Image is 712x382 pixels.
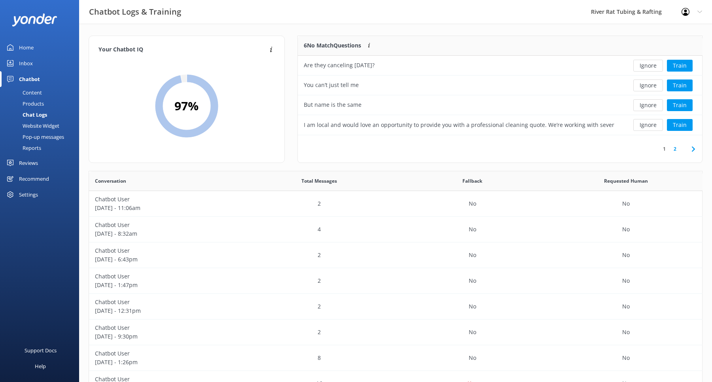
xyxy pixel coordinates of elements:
div: row [298,95,703,115]
div: Recommend [19,171,49,187]
span: Conversation [95,177,126,185]
div: Reviews [19,155,38,171]
a: Reports [5,142,79,153]
div: You can’t just tell me [304,81,359,89]
a: Pop-up messages [5,131,79,142]
p: [DATE] - 8:32am [95,229,237,238]
a: 1 [659,145,670,153]
a: Website Widget [5,120,79,131]
div: row [89,191,703,217]
p: Chatbot User [95,298,237,306]
div: Help [35,358,46,374]
div: Reports [5,142,41,153]
div: row [298,76,703,95]
p: No [469,328,476,337]
h4: Your Chatbot IQ [98,45,267,54]
p: [DATE] - 1:26pm [95,358,237,367]
p: No [622,276,630,285]
div: row [89,242,703,268]
p: No [469,276,476,285]
p: No [622,199,630,208]
div: Website Widget [5,120,59,131]
p: No [469,354,476,362]
a: Chat Logs [5,109,79,120]
div: row [89,217,703,242]
span: Total Messages [301,177,337,185]
button: Train [667,99,693,111]
h3: Chatbot Logs & Training [89,6,181,18]
div: Chat Logs [5,109,47,120]
p: Chatbot User [95,323,237,332]
button: Ignore [633,79,663,91]
button: Ignore [633,119,663,131]
img: yonder-white-logo.png [12,13,57,26]
div: Settings [19,187,38,202]
p: 2 [318,276,321,285]
div: Home [19,40,34,55]
div: row [298,56,703,76]
button: Train [667,79,693,91]
button: Ignore [633,99,663,111]
p: No [622,354,630,362]
div: Chatbot [19,71,40,87]
p: 6 No Match Questions [304,41,361,50]
button: Train [667,119,693,131]
p: 2 [318,199,321,208]
p: [DATE] - 9:30pm [95,332,237,341]
div: But name is the same [304,100,362,109]
p: No [469,251,476,259]
p: [DATE] - 6:43pm [95,255,237,264]
p: No [469,302,476,311]
h2: 97 % [174,96,199,115]
a: 2 [670,145,680,153]
div: Products [5,98,44,109]
p: Chatbot User [95,349,237,358]
div: row [89,320,703,345]
p: No [622,302,630,311]
a: Content [5,87,79,98]
button: Ignore [633,60,663,72]
div: row [298,115,703,135]
div: Support Docs [25,342,57,358]
div: Inbox [19,55,33,71]
p: No [469,199,476,208]
p: 2 [318,328,321,337]
a: Products [5,98,79,109]
p: Chatbot User [95,246,237,255]
p: 2 [318,302,321,311]
p: Chatbot User [95,221,237,229]
p: Chatbot User [95,272,237,281]
p: Chatbot User [95,195,237,204]
p: No [622,225,630,234]
div: I am local and would love an opportunity to provide you with a professional cleaning quote. We’re... [304,121,614,129]
p: No [622,251,630,259]
div: row [89,294,703,320]
div: row [89,345,703,371]
p: 2 [318,251,321,259]
button: Train [667,60,693,72]
div: grid [298,56,703,135]
p: [DATE] - 1:47pm [95,281,237,289]
div: Are they canceling [DATE]? [304,61,375,70]
div: Pop-up messages [5,131,64,142]
p: [DATE] - 12:31pm [95,306,237,315]
p: 8 [318,354,321,362]
p: No [469,225,476,234]
p: [DATE] - 11:06am [95,204,237,212]
p: 4 [318,225,321,234]
span: Fallback [462,177,482,185]
p: No [622,328,630,337]
div: Content [5,87,42,98]
span: Requested Human [604,177,648,185]
div: row [89,268,703,294]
